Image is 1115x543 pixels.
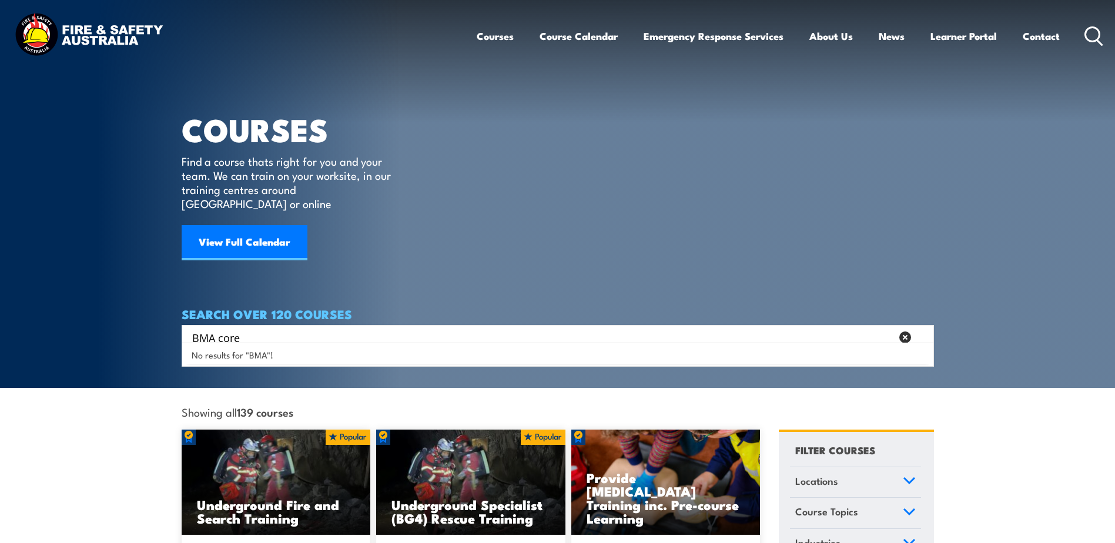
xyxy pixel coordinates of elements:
a: Learner Portal [930,21,997,52]
strong: 139 courses [237,404,293,420]
span: Showing all [182,405,293,418]
a: Course Calendar [540,21,618,52]
h3: Underground Fire and Search Training [197,498,356,525]
button: Search magnifier button [913,329,930,346]
a: Provide [MEDICAL_DATA] Training inc. Pre-course Learning [571,430,761,535]
h3: Underground Specialist (BG4) Rescue Training [391,498,550,525]
span: Locations [795,473,838,489]
h4: SEARCH OVER 120 COURSES [182,307,934,320]
img: Underground mine rescue [182,430,371,535]
h1: COURSES [182,115,408,143]
img: Low Voltage Rescue and Provide CPR [571,430,761,535]
a: View Full Calendar [182,225,307,260]
a: Contact [1023,21,1060,52]
img: Underground mine rescue [376,430,565,535]
a: News [879,21,905,52]
a: About Us [809,21,853,52]
input: Search input [192,329,892,346]
span: Course Topics [795,504,858,519]
h3: Provide [MEDICAL_DATA] Training inc. Pre-course Learning [587,471,745,525]
a: Course Topics [790,498,921,528]
h4: FILTER COURSES [795,442,875,458]
p: Find a course thats right for you and your team. We can train on your worksite, in our training c... [182,154,396,210]
a: Underground Specialist (BG4) Rescue Training [376,430,565,535]
a: Locations [790,467,921,498]
a: Underground Fire and Search Training [182,430,371,535]
a: Emergency Response Services [644,21,783,52]
form: Search form [195,329,894,346]
a: Courses [477,21,514,52]
span: No results for "BMA"! [192,349,273,360]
